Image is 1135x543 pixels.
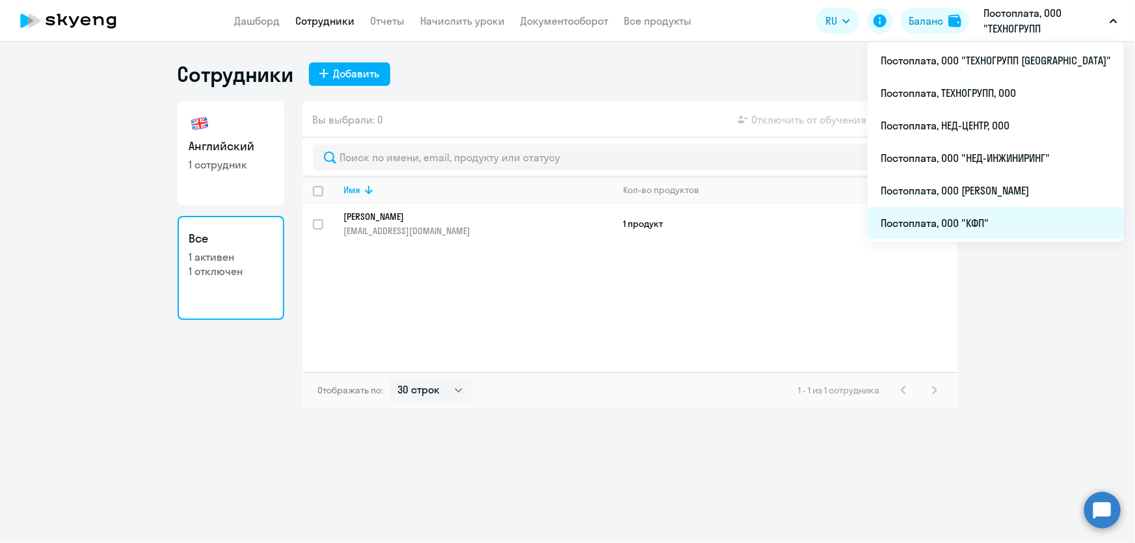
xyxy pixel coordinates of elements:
[189,138,273,155] h3: Английский
[189,113,210,134] img: english
[178,61,293,87] h1: Сотрудники
[983,5,1104,36] p: Постоплата, ООО "ТЕХНОГРУПП [GEOGRAPHIC_DATA]"
[816,8,859,34] button: RU
[825,13,837,29] span: RU
[977,5,1124,36] button: Постоплата, ООО "ТЕХНОГРУПП [GEOGRAPHIC_DATA]"
[334,66,380,81] div: Добавить
[189,230,273,247] h3: Все
[901,8,969,34] button: Балансbalance
[521,14,609,27] a: Документооборот
[344,211,613,237] a: [PERSON_NAME][EMAIL_ADDRESS][DOMAIN_NAME]
[344,184,613,196] div: Имя
[344,225,613,237] p: [EMAIL_ADDRESS][DOMAIN_NAME]
[235,14,280,27] a: Дашборд
[371,14,405,27] a: Отчеты
[624,14,692,27] a: Все продукты
[421,14,505,27] a: Начислить уроки
[313,144,948,170] input: Поиск по имени, email, продукту или статусу
[296,14,355,27] a: Сотрудники
[344,211,595,222] p: [PERSON_NAME]
[624,184,700,196] div: Кол-во продуктов
[309,62,390,86] button: Добавить
[189,157,273,172] p: 1 сотрудник
[178,216,284,320] a: Все1 активен1 отключен
[189,250,273,264] p: 1 активен
[861,204,958,244] td: Подключен
[799,384,880,396] span: 1 - 1 из 1 сотрудника
[189,264,273,278] p: 1 отключен
[313,112,384,127] span: Вы выбрали: 0
[948,14,961,27] img: balance
[318,384,384,396] span: Отображать по:
[624,184,860,196] div: Кол-во продуктов
[178,101,284,205] a: Английский1 сотрудник
[613,204,861,244] td: 1 продукт
[344,184,361,196] div: Имя
[909,13,943,29] div: Баланс
[868,42,1124,242] ul: RU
